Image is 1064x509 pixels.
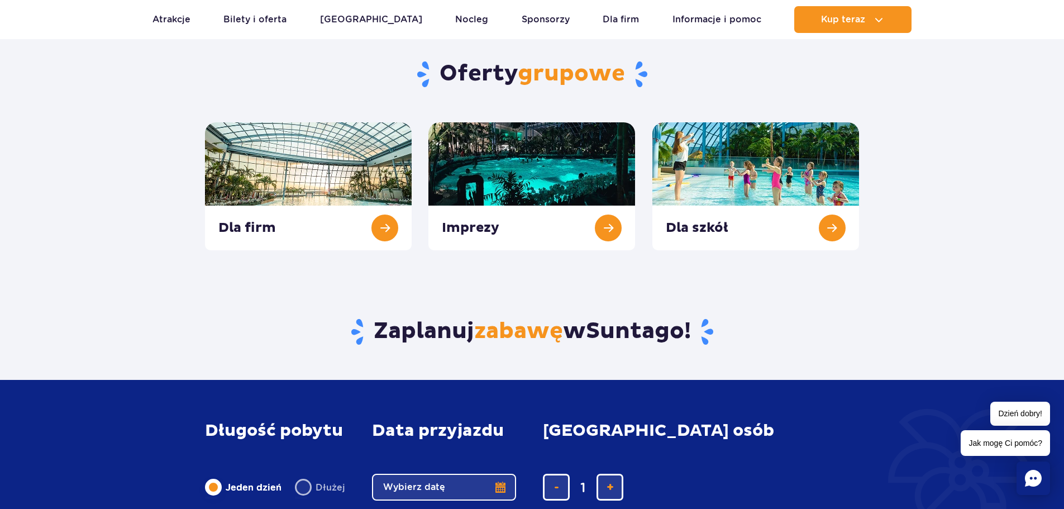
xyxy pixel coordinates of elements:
[961,430,1050,456] span: Jak mogę Ci pomóc?
[205,421,343,440] span: Długość pobytu
[586,317,684,345] span: Suntago
[1017,462,1050,495] div: Chat
[794,6,912,33] button: Kup teraz
[455,6,488,33] a: Nocleg
[205,475,281,499] label: Jeden dzień
[205,60,859,89] h2: Oferty
[990,402,1050,426] span: Dzień dobry!
[603,6,639,33] a: Dla firm
[543,474,570,501] button: usuń bilet
[522,6,570,33] a: Sponsorzy
[295,475,345,499] label: Dłużej
[597,474,623,501] button: dodaj bilet
[152,6,190,33] a: Atrakcje
[474,317,563,345] span: zabawę
[518,60,625,88] span: grupowe
[672,6,761,33] a: Informacje i pomoc
[372,421,504,440] span: Data przyjazdu
[543,421,774,440] span: [GEOGRAPHIC_DATA] osób
[821,15,865,25] span: Kup teraz
[223,6,287,33] a: Bilety i oferta
[570,474,597,501] input: liczba biletów
[205,317,859,346] h3: Zaplanuj w !
[320,6,422,33] a: [GEOGRAPHIC_DATA]
[372,474,516,501] button: Wybierz datę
